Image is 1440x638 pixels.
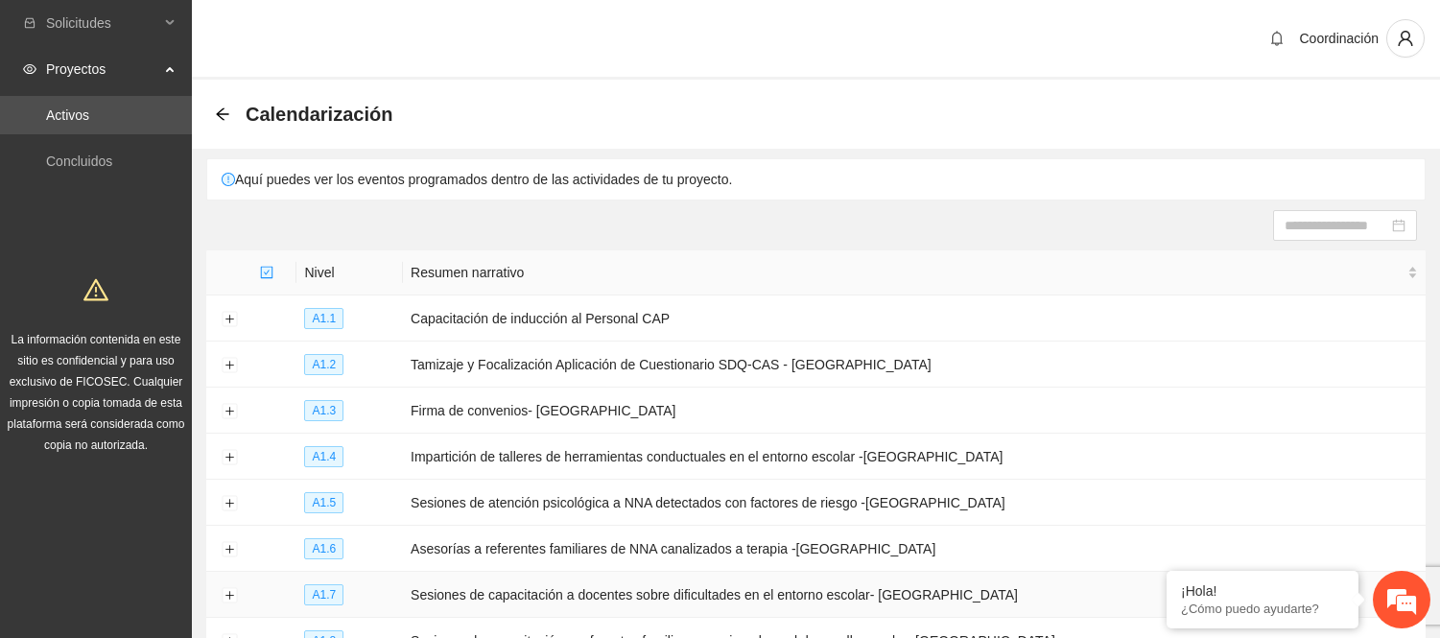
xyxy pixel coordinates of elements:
div: ¡Hola! [1181,583,1344,599]
button: Expand row [222,404,237,419]
td: Sesiones de capacitación a docentes sobre dificultades en el entorno escolar- [GEOGRAPHIC_DATA] [403,572,1426,618]
th: Nivel [296,250,403,295]
div: Aquí puedes ver los eventos programados dentro de las actividades de tu proyecto. [207,159,1425,200]
button: Expand row [222,542,237,557]
span: bell [1263,31,1291,46]
td: Capacitación de inducción al Personal CAP [403,295,1426,342]
div: Back [215,106,230,123]
span: check-square [260,266,273,279]
button: user [1386,19,1425,58]
span: A1.2 [304,354,343,375]
span: A1.3 [304,400,343,421]
td: Impartición de talleres de herramientas conductuales en el entorno escolar -[GEOGRAPHIC_DATA] [403,434,1426,480]
span: La información contenida en este sitio es confidencial y para uso exclusivo de FICOSEC. Cualquier... [8,333,185,452]
td: Firma de convenios- [GEOGRAPHIC_DATA] [403,388,1426,434]
a: Concluidos [46,154,112,169]
span: Coordinación [1300,31,1380,46]
p: ¿Cómo puedo ayudarte? [1181,602,1344,616]
span: eye [23,62,36,76]
span: A1.5 [304,492,343,513]
span: arrow-left [215,106,230,122]
span: warning [83,277,108,302]
button: bell [1262,23,1292,54]
span: exclamation-circle [222,173,235,186]
td: Tamizaje y Focalización Aplicación de Cuestionario SDQ-CAS - [GEOGRAPHIC_DATA] [403,342,1426,388]
button: Expand row [222,312,237,327]
span: Resumen narrativo [411,262,1404,283]
button: Expand row [222,450,237,465]
span: Proyectos [46,50,159,88]
span: A1.6 [304,538,343,559]
span: inbox [23,16,36,30]
span: Solicitudes [46,4,159,42]
td: Asesorías a referentes familiares de NNA canalizados a terapia -[GEOGRAPHIC_DATA] [403,526,1426,572]
button: Expand row [222,358,237,373]
span: user [1387,30,1424,47]
span: A1.1 [304,308,343,329]
th: Resumen narrativo [403,250,1426,295]
span: A1.7 [304,584,343,605]
span: A1.4 [304,446,343,467]
td: Sesiones de atención psicológica a NNA detectados con factores de riesgo -[GEOGRAPHIC_DATA] [403,480,1426,526]
a: Activos [46,107,89,123]
button: Expand row [222,496,237,511]
button: Expand row [222,588,237,603]
span: Calendarización [246,99,392,130]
